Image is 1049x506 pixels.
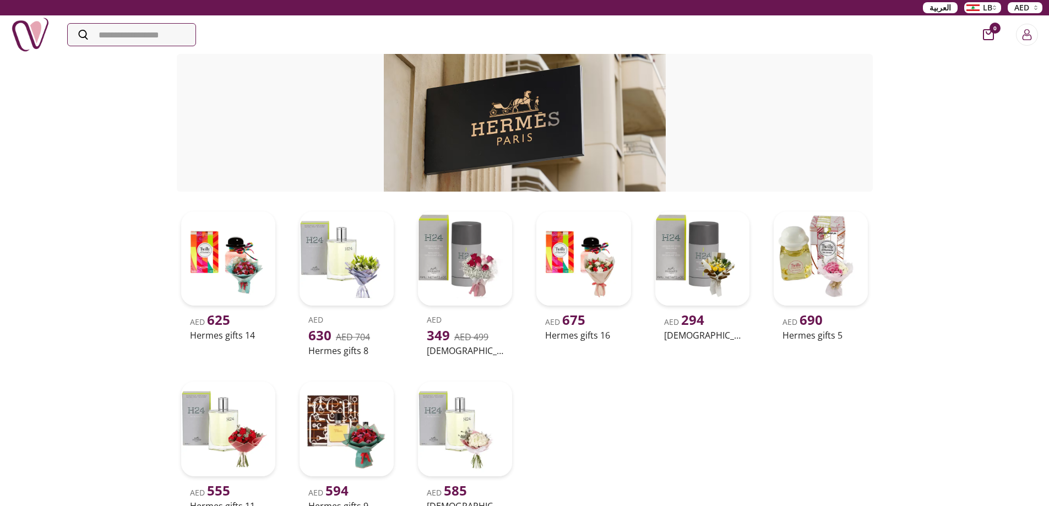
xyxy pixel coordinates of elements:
[983,2,992,13] span: LB
[308,326,331,344] span: 630
[964,2,1001,13] button: LB
[454,331,488,343] del: AED 499
[800,311,823,329] span: 690
[1014,2,1029,13] span: AED
[418,211,512,306] img: uae-gifts-Hermes gifts 2
[651,207,754,360] a: uae-gifts-Hermes gifts 15AED 294[DEMOGRAPHIC_DATA] gifts 15
[562,311,585,329] span: 675
[181,211,275,306] img: uae-gifts-Hermes gifts 14
[300,382,394,476] img: uae-gifts-Hermes gifts 9
[68,24,195,46] input: Search
[336,331,370,343] del: AED 704
[207,311,230,329] span: 625
[308,314,331,342] span: AED
[769,207,872,360] a: uae-gifts-Hermes gifts 5AED 690Hermes gifts 5
[664,317,704,327] span: AED
[427,326,450,344] span: 349
[681,311,704,329] span: 294
[664,329,741,342] h2: [DEMOGRAPHIC_DATA] gifts 15
[782,317,823,327] span: AED
[774,211,868,306] img: uae-gifts-Hermes gifts 5
[427,314,450,342] span: AED
[930,2,951,13] span: العربية
[308,487,349,498] span: AED
[966,4,980,11] img: vhlozwzpsni7hqhm44ri.png
[983,29,994,40] button: cart-button
[545,317,585,327] span: AED
[545,329,622,342] h2: Hermes gifts 16
[11,15,50,54] img: Nigwa-uae-gifts
[190,317,230,327] span: AED
[990,23,1001,34] span: 0
[190,329,267,342] h2: Hermes gifts 14
[427,487,467,498] span: AED
[536,211,631,306] img: uae-gifts-Hermes gifts 16
[181,382,275,476] img: uae-gifts-Hermes gifts 11
[295,207,398,360] a: uae-gifts-Hermes gifts 8AED 630AED 704Hermes gifts 8
[325,481,349,499] span: 594
[1016,24,1038,46] button: Login
[308,344,385,357] h2: Hermes gifts 8
[655,211,749,306] img: uae-gifts-Hermes gifts 15
[427,344,503,357] h2: [DEMOGRAPHIC_DATA] gifts 2
[782,329,859,342] h2: Hermes gifts 5
[190,487,230,498] span: AED
[444,481,467,499] span: 585
[300,211,394,306] img: uae-gifts-Hermes gifts 8
[414,207,517,360] a: uae-gifts-Hermes gifts 2AED 349AED 499[DEMOGRAPHIC_DATA] gifts 2
[418,382,512,476] img: uae-gifts-Hermes gifts 3
[177,207,280,360] a: uae-gifts-Hermes gifts 14AED 625Hermes gifts 14
[532,207,635,360] a: uae-gifts-Hermes gifts 16AED 675Hermes gifts 16
[1008,2,1042,13] button: AED
[207,481,230,499] span: 555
